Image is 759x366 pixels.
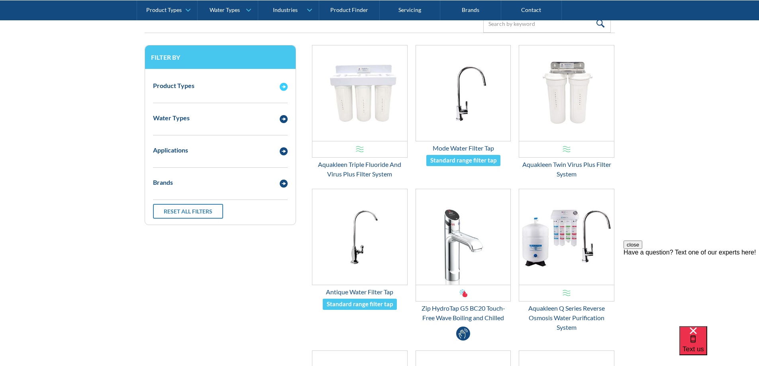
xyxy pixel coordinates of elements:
a: Aquakleen Triple Fluoride And Virus Plus Filter SystemAquakleen Triple Fluoride And Virus Plus Fi... [312,45,408,179]
a: Antique Water Filter TapAntique Water Filter TapStandard range filter tap [312,189,408,310]
div: Standard range filter tap [430,156,496,165]
div: Antique Water Filter Tap [312,287,408,297]
div: Water Types [153,113,190,123]
img: Antique Water Filter Tap [312,189,407,285]
div: Aquakleen Q Series Reverse Osmosis Water Purification System [519,303,614,332]
a: Zip HydroTap G5 BC20 Touch-Free Wave Boiling and ChilledZip HydroTap G5 BC20 Touch-Free Wave Boil... [416,189,511,323]
div: Standard range filter tap [327,299,393,309]
div: Applications [153,145,188,155]
a: Mode Water Filter TapMode Water Filter TapStandard range filter tap [416,45,511,166]
img: Mode Water Filter Tap [416,45,511,141]
a: Reset all filters [153,204,223,219]
div: Aquakleen Twin Virus Plus Filter System [519,160,614,179]
div: Mode Water Filter Tap [416,143,511,153]
input: Search by keyword [483,15,611,33]
div: Aquakleen Triple Fluoride And Virus Plus Filter System [312,160,408,179]
div: Brands [153,178,173,187]
img: Aquakleen Twin Virus Plus Filter System [519,45,614,141]
a: Aquakleen Twin Virus Plus Filter SystemAquakleen Twin Virus Plus Filter System [519,45,614,179]
img: Aquakleen Triple Fluoride And Virus Plus Filter System [312,45,407,141]
a: Aquakleen Q Series Reverse Osmosis Water Purification SystemAquakleen Q Series Reverse Osmosis Wa... [519,189,614,332]
div: Product Types [153,81,194,90]
div: Industries [273,6,298,13]
div: Product Types [146,6,182,13]
iframe: podium webchat widget bubble [679,326,759,366]
div: Zip HydroTap G5 BC20 Touch-Free Wave Boiling and Chilled [416,303,511,323]
img: Aquakleen Q Series Reverse Osmosis Water Purification System [519,189,614,285]
h3: Filter by [151,53,290,61]
iframe: podium webchat widget prompt [624,241,759,336]
img: Zip HydroTap G5 BC20 Touch-Free Wave Boiling and Chilled [416,189,511,285]
div: Water Types [210,6,240,13]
